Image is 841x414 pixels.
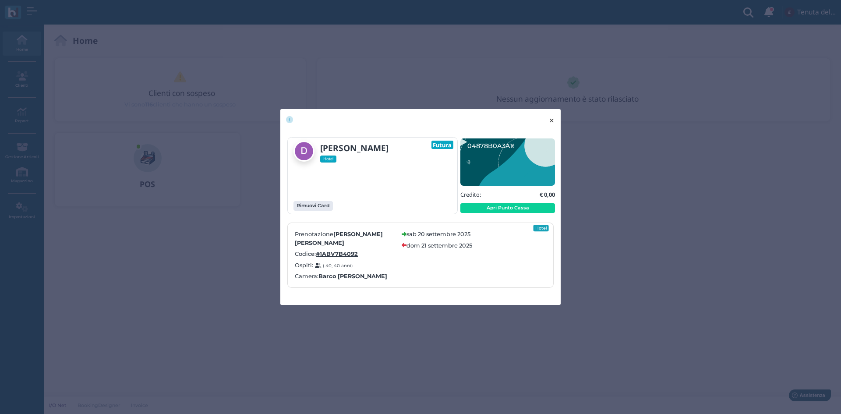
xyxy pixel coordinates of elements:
button: Rimuovi Card [293,201,333,211]
span: Assistenza [26,7,58,14]
span: Hotel [320,156,337,163]
img: Davide Bolognese [293,141,314,162]
label: sab 20 settembre 2025 [406,230,470,238]
b: [PERSON_NAME] [320,142,389,154]
b: [PERSON_NAME] [PERSON_NAME] [295,231,383,246]
b: Futura [433,141,452,149]
b: € 0,00 [540,191,555,198]
a: [PERSON_NAME] Hotel [293,141,410,163]
span: × [548,115,555,126]
div: Hotel [534,225,549,231]
label: Prenotazione [295,230,396,247]
button: Apri Punto Cassa [460,203,555,213]
h5: Credito: [460,191,481,198]
text: 04878B0A3A1695 [467,142,523,150]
